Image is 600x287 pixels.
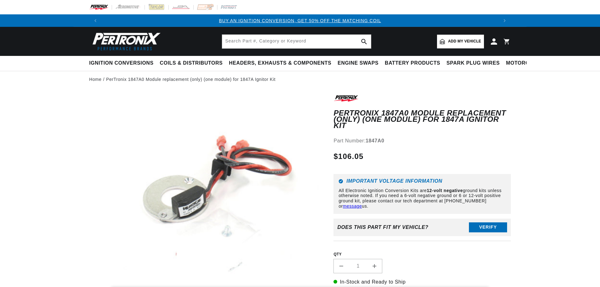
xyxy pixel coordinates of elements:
button: search button [357,35,371,48]
span: Add my vehicle [448,38,481,44]
nav: breadcrumbs [89,76,511,83]
label: QTY [333,252,511,257]
img: Pertronix [89,31,161,52]
span: Coils & Distributors [160,60,223,67]
summary: Spark Plug Wires [443,56,503,71]
a: PerTronix 1847A0 Module replacement (only) (one module) for 1847A Ignitor Kit [106,76,275,83]
h1: PerTronix 1847A0 Module replacement (only) (one module) for 1847A Ignitor Kit [333,110,511,129]
strong: 12-volt negative [427,188,463,193]
div: Part Number: [333,137,511,145]
a: BUY AN IGNITION CONVERSION, GET 50% OFF THE MATCHING COIL [219,18,381,23]
a: Home [89,76,102,83]
p: In-Stock and Ready to Ship [333,278,511,286]
button: Translation missing: en.sections.announcements.previous_announcement [89,14,102,27]
h6: Important Voltage Information [338,179,506,184]
span: Motorcycle [506,60,543,67]
summary: Coils & Distributors [157,56,226,71]
span: Engine Swaps [338,60,379,67]
summary: Motorcycle [503,56,547,71]
summary: Headers, Exhausts & Components [226,56,334,71]
p: All Electronic Ignition Conversion Kits are ground kits unless otherwise noted. If you need a 6-v... [338,188,506,209]
span: Battery Products [385,60,440,67]
span: $106.05 [333,151,364,162]
span: Headers, Exhausts & Components [229,60,331,67]
button: Verify [469,222,507,232]
summary: Ignition Conversions [89,56,157,71]
slideshow-component: Translation missing: en.sections.announcements.announcement_bar [74,14,526,27]
summary: Battery Products [382,56,443,71]
a: message [343,204,362,209]
div: Announcement [102,17,498,24]
span: Ignition Conversions [89,60,154,67]
div: 1 of 3 [102,17,498,24]
strong: 1847A0 [366,138,384,143]
summary: Engine Swaps [334,56,382,71]
span: Spark Plug Wires [446,60,500,67]
button: Translation missing: en.sections.announcements.next_announcement [498,14,511,27]
input: Search Part #, Category or Keyword [222,35,371,48]
div: Does This part fit My vehicle? [337,225,428,230]
a: Add my vehicle [437,35,484,48]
